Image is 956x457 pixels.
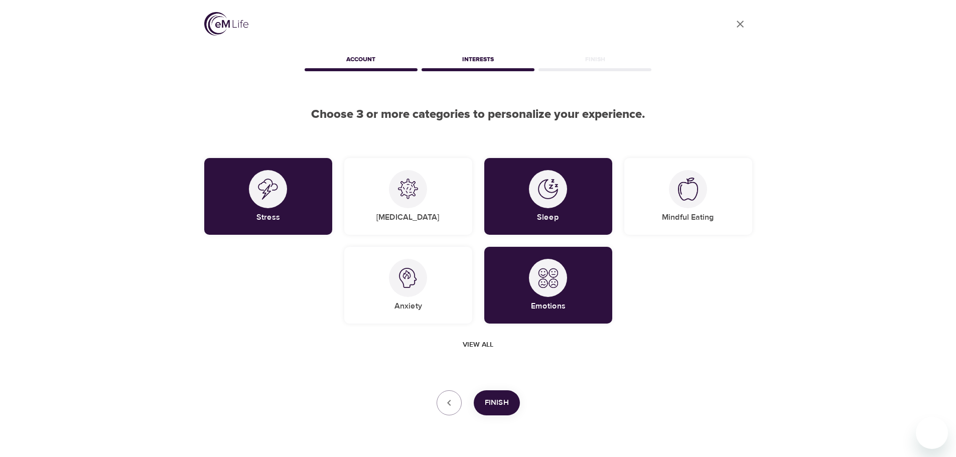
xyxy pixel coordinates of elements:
[463,339,493,351] span: View all
[474,390,520,415] button: Finish
[538,268,558,288] img: Emotions
[728,12,752,36] a: close
[376,212,440,223] h5: [MEDICAL_DATA]
[459,336,497,354] button: View all
[485,396,509,409] span: Finish
[398,179,418,199] img: COVID-19
[394,301,422,312] h5: Anxiety
[916,417,948,449] iframe: Button to launch messaging window
[344,247,472,324] div: AnxietyAnxiety
[624,158,752,235] div: Mindful EatingMindful Eating
[204,12,248,36] img: logo
[204,158,332,235] div: StressStress
[537,212,559,223] h5: Sleep
[398,268,418,288] img: Anxiety
[484,158,612,235] div: SleepSleep
[256,212,280,223] h5: Stress
[484,247,612,324] div: EmotionsEmotions
[538,179,558,199] img: Sleep
[662,212,714,223] h5: Mindful Eating
[204,107,752,122] h2: Choose 3 or more categories to personalize your experience.
[344,158,472,235] div: COVID-19[MEDICAL_DATA]
[678,178,698,201] img: Mindful Eating
[258,179,278,200] img: Stress
[531,301,566,312] h5: Emotions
